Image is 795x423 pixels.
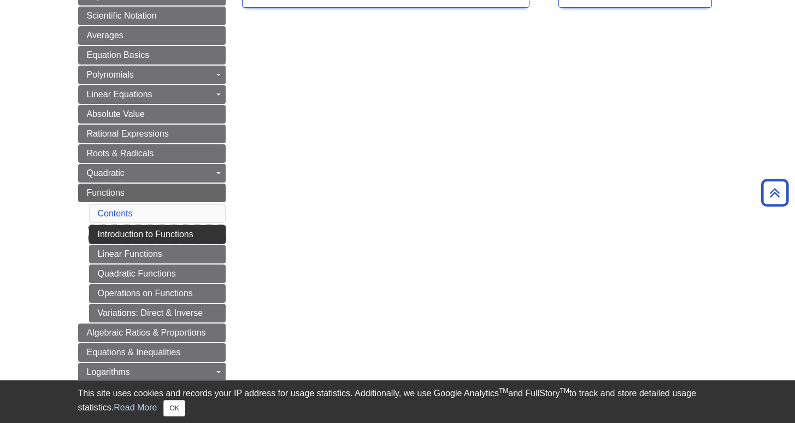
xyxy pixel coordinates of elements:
a: Algebraic Ratios & Proportions [78,324,226,342]
button: Close [163,400,185,416]
a: Roots & Radicals [78,144,226,163]
a: Equation Basics [78,46,226,64]
span: Rational Expressions [87,129,169,138]
a: Introduction to Functions [89,225,226,244]
a: Linear Equations [78,85,226,104]
a: Quadratic [78,164,226,183]
span: Linear Equations [87,90,152,99]
span: Roots & Radicals [87,149,154,158]
a: Read More [114,403,157,412]
span: Quadratic [87,168,125,178]
a: Equations & Inequalities [78,343,226,362]
span: Algebraic Ratios & Proportions [87,328,206,337]
a: Scientific Notation [78,7,226,25]
span: Equations & Inequalities [87,348,181,357]
a: Contents [98,209,133,218]
span: Functions [87,188,125,197]
a: Logarithms [78,363,226,381]
span: Averages [87,31,123,40]
span: Polynomials [87,70,134,79]
sup: TM [560,387,569,395]
a: Linear Functions [89,245,226,263]
span: Absolute Value [87,109,145,119]
a: Operations on Functions [89,284,226,303]
a: Absolute Value [78,105,226,124]
span: Logarithms [87,367,130,377]
a: Rational Expressions [78,125,226,143]
a: Averages [78,26,226,45]
span: Equation Basics [87,50,150,60]
span: Scientific Notation [87,11,157,20]
div: This site uses cookies and records your IP address for usage statistics. Additionally, we use Goo... [78,387,717,416]
a: Quadratic Functions [89,265,226,283]
a: Back to Top [757,185,792,200]
a: Functions [78,184,226,202]
sup: TM [499,387,508,395]
a: Variations: Direct & Inverse [89,304,226,322]
a: Polynomials [78,66,226,84]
